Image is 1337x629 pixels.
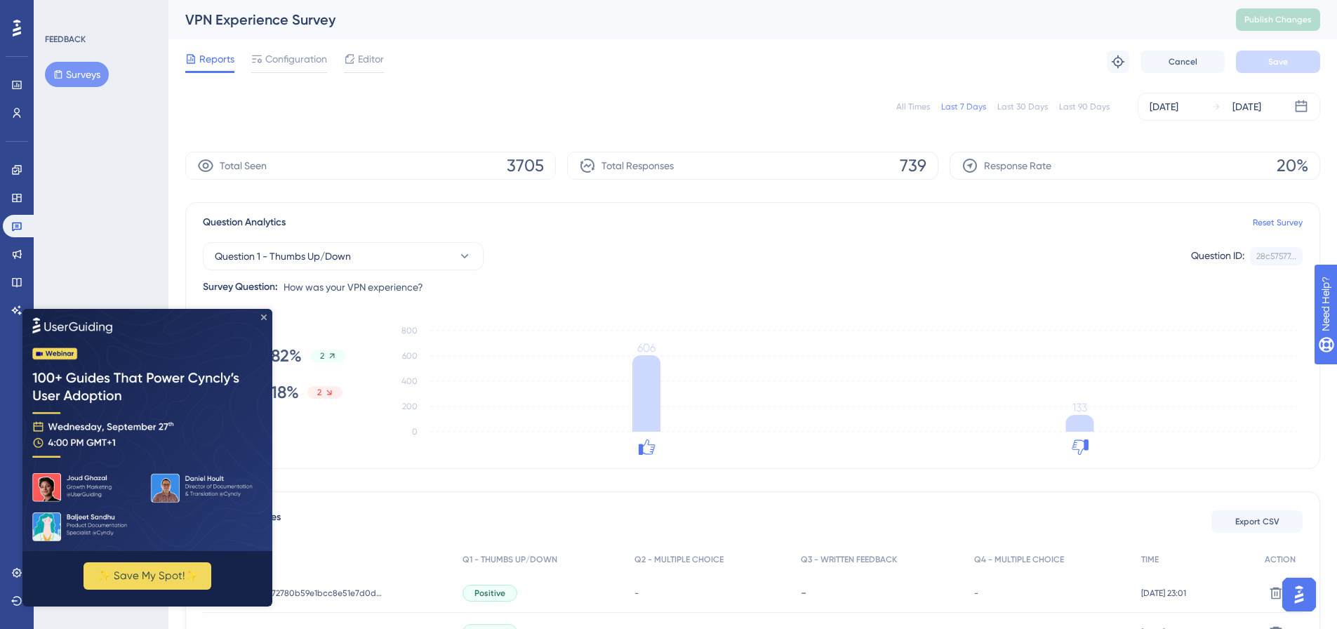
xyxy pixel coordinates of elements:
span: Export CSV [1235,516,1279,527]
button: Question 1 - Thumbs Up/Down [203,242,484,270]
button: Export CSV [1211,510,1303,533]
span: Total Responses [601,157,674,174]
div: Close Preview [239,6,244,11]
span: Response Rate [984,157,1051,174]
span: 18% [271,381,299,404]
span: How was your VPN experience? [284,279,423,296]
span: Total Seen [220,157,267,174]
div: FEEDBACK [45,34,86,45]
span: Editor [358,51,384,67]
div: Last 7 Days [941,101,986,112]
button: Cancel [1140,51,1225,73]
span: 3705 [507,154,544,177]
button: Save [1236,51,1320,73]
tspan: 600 [402,351,418,361]
div: Survey Question: [203,279,278,296]
a: Reset Survey [1253,217,1303,228]
span: TIME [1141,554,1159,565]
span: 739 [900,154,926,177]
div: Last 90 Days [1059,101,1110,112]
button: Surveys [45,62,109,87]
button: ✨ Save My Spot!✨ [61,253,189,281]
span: Question Analytics [203,214,286,231]
span: Need Help? [33,4,88,20]
div: 28c57577... [1256,251,1296,262]
div: - [801,586,960,600]
tspan: 800 [401,326,418,336]
button: Publish Changes [1236,8,1320,31]
span: Q2 - MULTIPLE CHOICE [634,554,724,565]
span: Q4 - MULTIPLE CHOICE [974,554,1064,565]
span: Cancel [1169,56,1197,67]
tspan: 606 [637,341,656,355]
tspan: 133 [1072,401,1087,414]
tspan: 400 [401,376,418,386]
span: 2 [320,350,324,362]
span: ae0aa6091d46172780b59e1bcc8e51e7d0d21b61ae27c10b6193518c013f970e [210,588,385,599]
span: 82% [271,345,302,367]
div: Last 30 Days [997,101,1048,112]
span: Save [1268,56,1288,67]
div: Question ID: [1191,247,1244,265]
span: Reports [199,51,234,67]
span: - [634,588,639,599]
span: - [974,588,978,599]
span: [DATE] 23:01 [1141,588,1186,599]
div: All Times [896,101,930,112]
div: [DATE] [1232,98,1261,115]
span: 2 [317,387,321,398]
span: Q1 - THUMBS UP/DOWN [463,554,557,565]
tspan: 0 [412,427,418,437]
span: Positive [474,588,505,599]
div: VPN Experience Survey [185,10,1201,29]
span: Configuration [265,51,327,67]
span: Q3 - WRITTEN FEEDBACK [801,554,897,565]
tspan: 200 [402,402,418,411]
iframe: UserGuiding AI Assistant Launcher [1278,574,1320,616]
span: Publish Changes [1244,14,1312,25]
span: 20% [1277,154,1308,177]
span: ACTION [1265,554,1296,565]
span: Question 1 - Thumbs Up/Down [215,248,351,265]
div: [DATE] [1150,98,1178,115]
